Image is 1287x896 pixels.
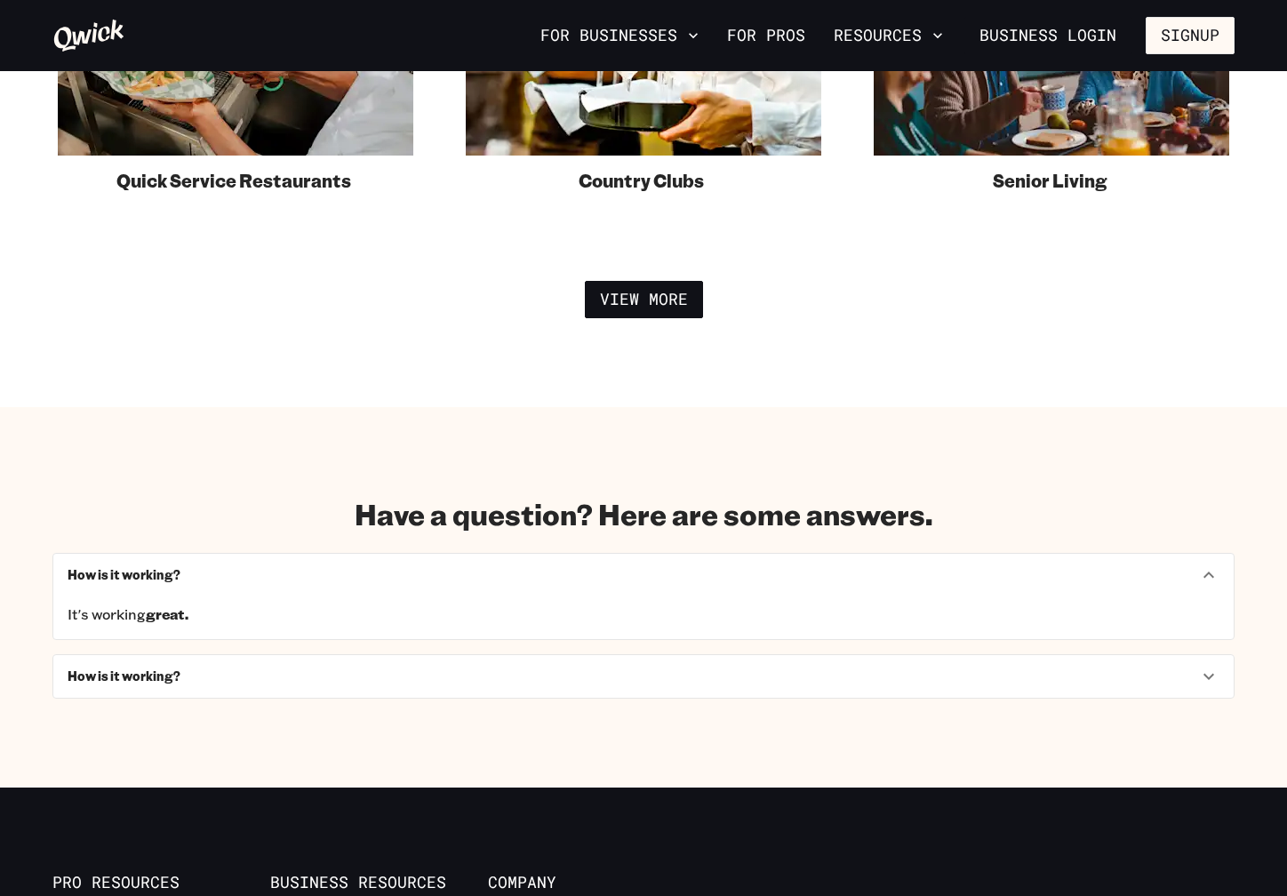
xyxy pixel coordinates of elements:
[53,655,1234,698] div: How is it working?
[270,873,488,892] span: Business Resources
[68,668,180,684] h6: How is it working?
[579,170,704,192] span: Country Clubs
[53,554,1234,596] div: How is it working?
[827,20,950,51] button: Resources
[68,604,1219,625] p: It's working
[297,853,990,896] iframe: Netlify Drawer
[533,20,706,51] button: For Businesses
[52,496,1235,532] h2: Have a question? Here are some answers.
[53,596,1234,639] div: How is it working?
[68,567,180,583] h6: How is it working?
[146,604,188,623] strong: great.
[993,170,1107,192] span: Senior Living
[964,17,1131,54] a: Business Login
[585,281,703,318] button: View More
[116,170,351,192] span: Quick Service Restaurants
[52,873,270,892] span: Pro Resources
[720,20,812,51] a: For Pros
[1146,17,1235,54] button: Signup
